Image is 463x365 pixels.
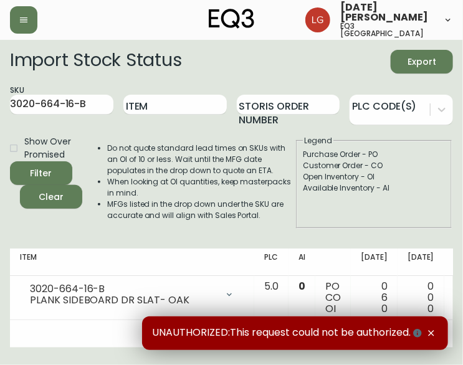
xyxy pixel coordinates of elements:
li: Do not quote standard lead times on SKUs with an OI of 10 or less. Wait until the MFG date popula... [107,143,295,176]
div: Available Inventory - AI [303,183,445,194]
div: PO CO [325,281,341,315]
h2: Import Stock Status [10,50,181,73]
span: Clear [30,189,72,205]
div: 3020-664-16-B [30,283,217,295]
div: 0 0 [408,281,434,315]
div: 0 6 [361,281,388,315]
img: 2638f148bab13be18035375ceda1d187 [305,7,330,32]
div: Purchase Order - PO [303,149,445,160]
button: Export [391,50,453,73]
th: Item [10,249,254,276]
div: PLANK SIDEBOARD DR SLAT- OAK [30,295,217,306]
th: [DATE] [398,249,444,276]
span: Show Over Promised [24,135,72,161]
div: Customer Order - CO [303,160,445,171]
th: [DATE] [351,249,398,276]
th: AI [289,249,315,276]
div: Filter [31,166,52,181]
img: logo [209,9,255,29]
span: Export [401,54,443,70]
th: PLC [254,249,289,276]
div: 3020-664-16-BPLANK SIDEBOARD DR SLAT- OAK [20,281,244,308]
legend: Legend [303,135,333,146]
h5: eq3 [GEOGRAPHIC_DATA] [340,22,433,37]
li: MFGs listed in the drop down under the SKU are accurate and will align with Sales Portal. [107,199,295,221]
li: When looking at OI quantities, keep masterpacks in mind. [107,176,295,199]
span: 0 [381,301,388,316]
span: 0 [298,279,305,293]
div: Open Inventory - OI [303,171,445,183]
button: Filter [10,161,72,185]
span: OI [325,301,336,316]
td: 5.0 [254,276,289,320]
span: UNAUTHORIZED:This request could not be authorized. [152,326,424,340]
button: Clear [20,185,82,209]
span: [DATE][PERSON_NAME] [340,2,433,22]
span: 0 [428,301,434,316]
